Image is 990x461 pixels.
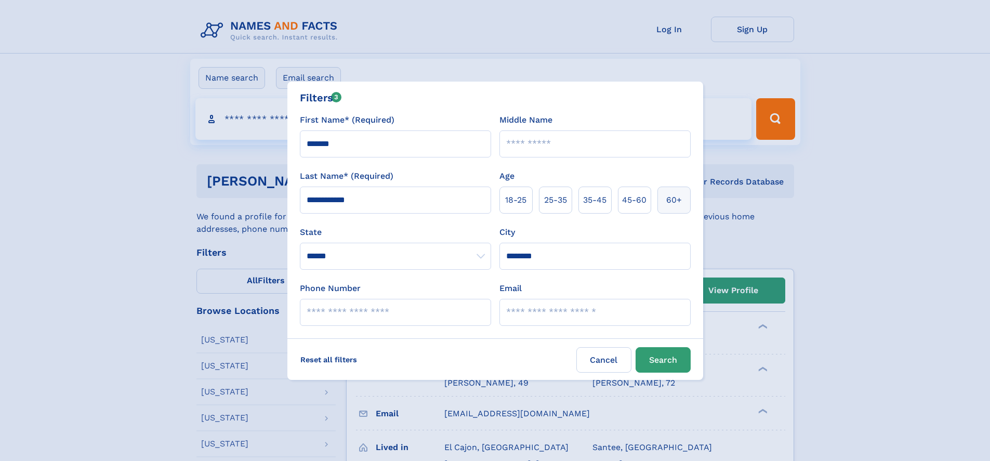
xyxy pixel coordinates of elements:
span: 18‑25 [505,194,526,206]
button: Search [636,347,691,373]
label: Last Name* (Required) [300,170,393,182]
span: 60+ [666,194,682,206]
span: 35‑45 [583,194,606,206]
label: Middle Name [499,114,552,126]
label: City [499,226,515,239]
label: Email [499,282,522,295]
label: Reset all filters [294,347,364,372]
label: Phone Number [300,282,361,295]
label: Cancel [576,347,631,373]
label: First Name* (Required) [300,114,394,126]
label: Age [499,170,514,182]
label: State [300,226,491,239]
span: 25‑35 [544,194,567,206]
div: Filters [300,90,342,106]
span: 45‑60 [622,194,646,206]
